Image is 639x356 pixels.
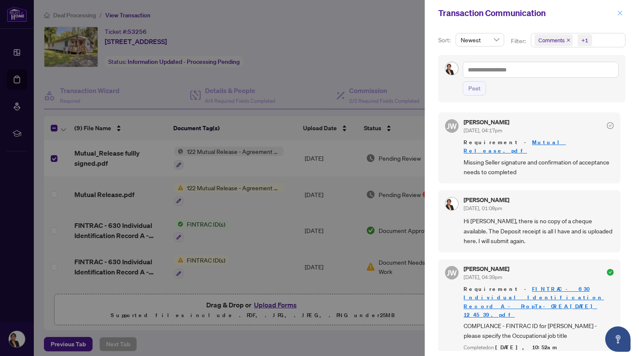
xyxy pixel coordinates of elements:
span: [DATE], 04:39pm [464,274,502,280]
span: [DATE], 01:08pm [464,205,502,211]
span: Missing Seller signature and confirmation of acceptance needs to completed [464,157,614,177]
img: Profile Icon [445,62,458,75]
img: Profile Icon [445,197,458,210]
button: Post [463,81,486,96]
div: Transaction Communication [438,7,614,19]
span: Requirement - [464,285,614,319]
h5: [PERSON_NAME] [464,197,509,203]
span: [DATE], 10:52am [495,344,558,351]
span: Requirement - [464,138,614,155]
button: Open asap [605,326,631,352]
div: Completed on [464,344,614,352]
span: JW [447,267,457,279]
span: Newest [461,33,499,46]
span: close [566,38,571,42]
span: Hi [PERSON_NAME], there is no copy of a cheque available. The Deposit receipt is all I have and i... [464,216,614,246]
span: COMPLIANCE - FINTRAC ID for [PERSON_NAME] - please specify the Occupational job title [464,321,614,341]
h5: [PERSON_NAME] [464,119,509,125]
span: Comments [538,36,565,44]
span: [DATE], 04:17pm [464,127,502,134]
span: check-circle [607,269,614,276]
span: JW [447,120,457,132]
span: close [617,10,623,16]
span: Comments [535,34,573,46]
span: check-circle [607,122,614,129]
div: +1 [582,36,588,44]
p: Sort: [438,36,452,45]
h5: [PERSON_NAME] [464,266,509,272]
a: FINTRAC - 630 Individual Identification Record A - PropTx-OREA_[DATE] 12_45_39.pdf [464,285,604,318]
p: Filter: [511,36,527,46]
